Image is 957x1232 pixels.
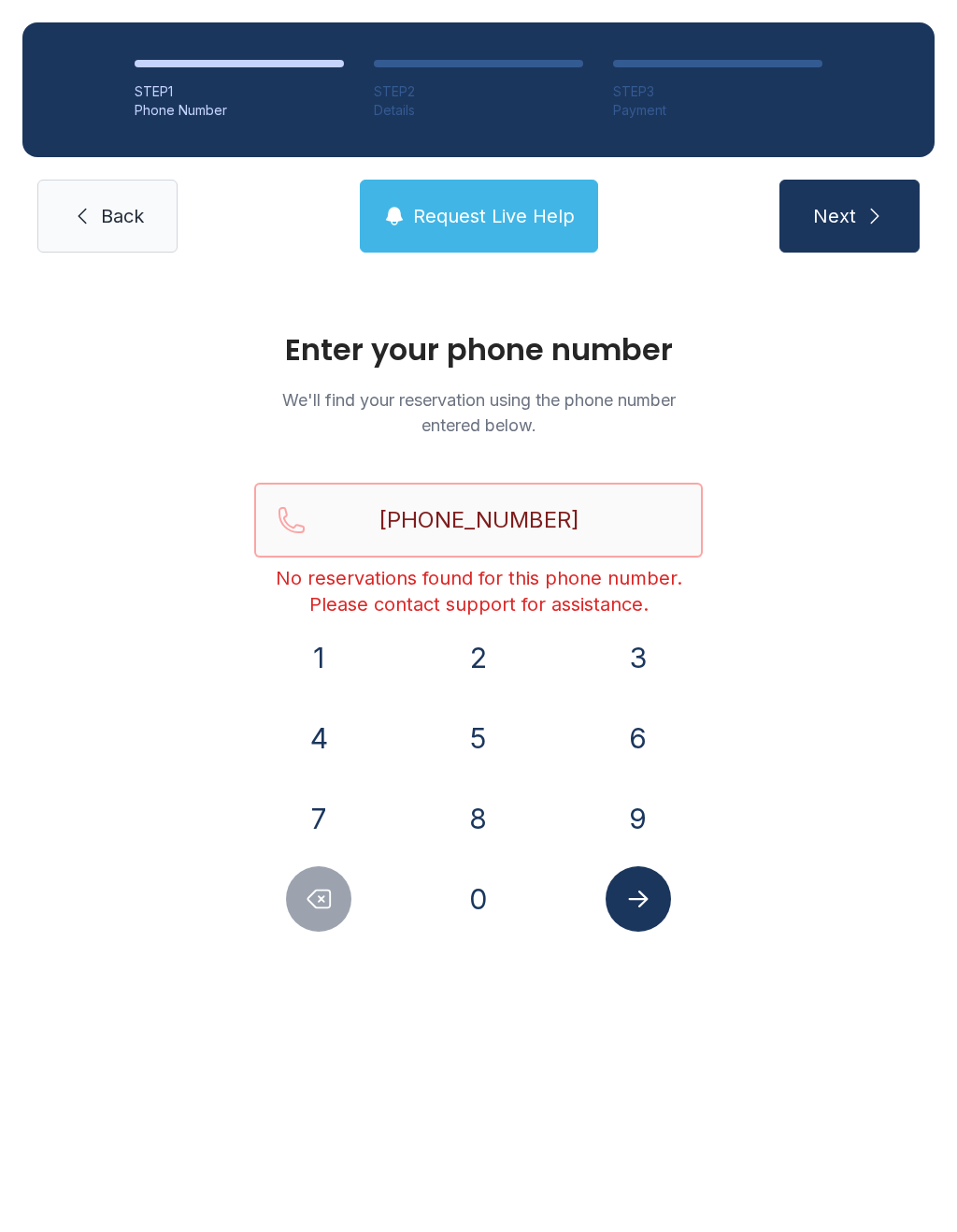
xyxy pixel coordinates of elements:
[813,203,856,229] span: Next
[446,705,511,771] button: 5
[254,335,703,365] h1: Enter your phone number
[254,483,703,558] input: Reservation phone number
[606,786,671,851] button: 9
[135,82,344,101] div: STEP 1
[286,786,351,851] button: 7
[413,203,575,229] span: Request Live Help
[254,565,703,617] div: No reservations found for this phone number. Please contact support for assistance.
[254,387,703,438] p: We'll find your reservation using the phone number entered below.
[606,625,671,690] button: 3
[101,203,144,229] span: Back
[374,101,583,120] div: Details
[135,101,344,120] div: Phone Number
[446,786,511,851] button: 8
[286,705,351,771] button: 4
[374,82,583,101] div: STEP 2
[286,625,351,690] button: 1
[606,866,671,932] button: Submit lookup form
[446,866,511,932] button: 0
[606,705,671,771] button: 6
[446,625,511,690] button: 2
[613,101,822,120] div: Payment
[286,866,351,932] button: Delete number
[613,82,822,101] div: STEP 3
